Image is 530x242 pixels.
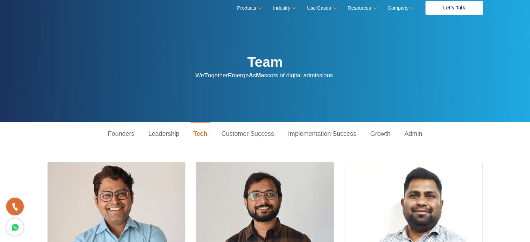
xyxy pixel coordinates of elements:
a: Products [237,3,261,13]
a: Implementation Success [281,122,363,146]
a: Leadership [141,122,186,146]
p: We ogether merge s ascots of digital admissions. [195,70,335,80]
a: Use Cases [307,3,335,13]
a: Tech [186,122,215,146]
a: Growth [363,122,397,146]
strong: Team [247,54,283,70]
strong: E [228,72,232,79]
a: Admin [397,122,429,146]
strong: A [249,72,253,79]
a: Customer Success [214,122,281,146]
strong: M [256,72,261,79]
a: Industry [273,3,295,13]
a: Company [388,3,413,13]
a: Founders [101,122,141,146]
strong: T [204,72,208,79]
a: Let’s Talk [425,1,483,15]
a: Resources [348,3,376,13]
